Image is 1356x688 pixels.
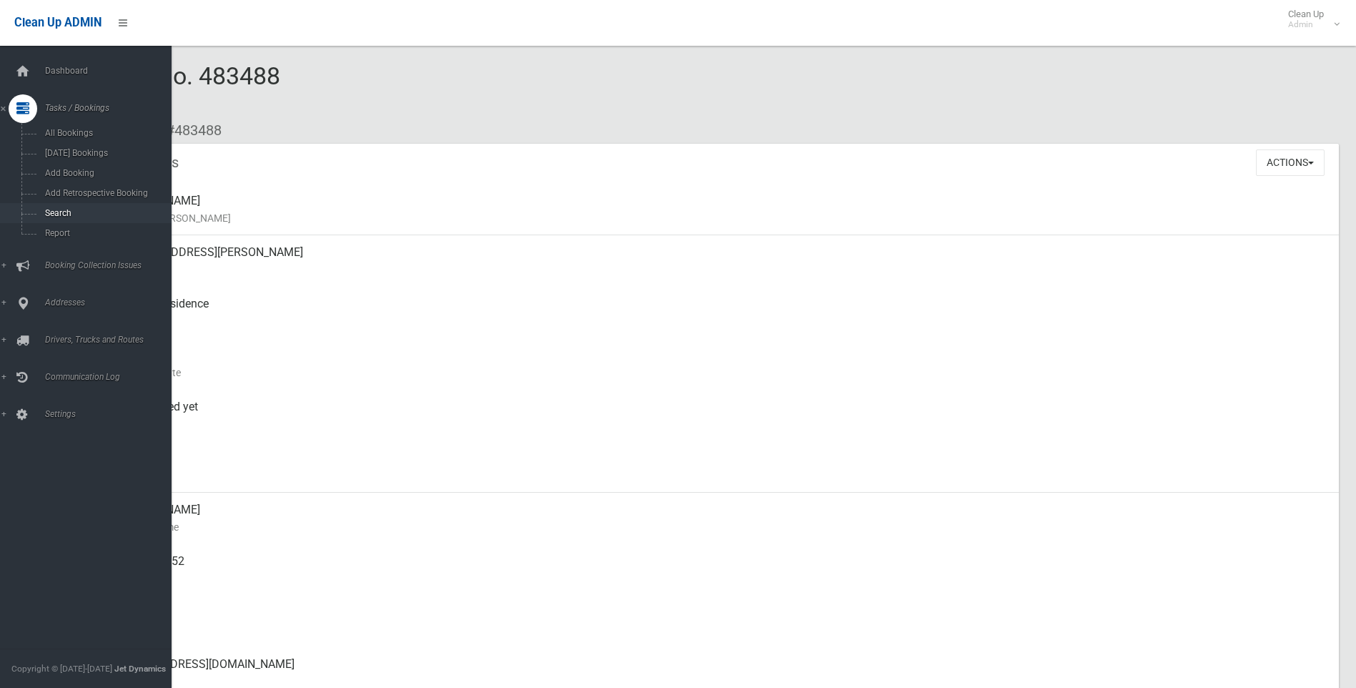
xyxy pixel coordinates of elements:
[114,416,1327,433] small: Collected At
[114,338,1327,390] div: [DATE]
[41,409,182,419] span: Settings
[114,364,1327,381] small: Collection Date
[41,298,182,308] span: Addresses
[41,188,170,198] span: Add Retrospective Booking
[114,184,1327,235] div: [PERSON_NAME]
[41,335,182,345] span: Drivers, Trucks and Routes
[41,260,182,270] span: Booking Collection Issues
[41,103,182,113] span: Tasks / Bookings
[114,621,1327,639] small: Landline
[1256,149,1325,176] button: Actions
[114,570,1327,587] small: Mobile
[114,390,1327,441] div: Not collected yet
[41,148,170,158] span: [DATE] Bookings
[114,544,1327,596] div: 0404 849 052
[41,372,182,382] span: Communication Log
[114,596,1327,647] div: None given
[114,467,1327,484] small: Zone
[41,228,170,238] span: Report
[1281,9,1338,30] span: Clean Up
[114,519,1327,536] small: Contact Name
[114,287,1327,338] div: Front of Residence
[114,664,166,674] strong: Jet Dynamics
[41,208,170,218] span: Search
[114,313,1327,330] small: Pickup Point
[41,66,182,76] span: Dashboard
[156,117,222,144] li: #483488
[1288,19,1324,30] small: Admin
[114,210,1327,227] small: Name of [PERSON_NAME]
[114,261,1327,278] small: Address
[114,441,1327,493] div: [DATE]
[14,16,102,29] span: Clean Up ADMIN
[114,493,1327,544] div: [PERSON_NAME]
[114,235,1327,287] div: [STREET_ADDRESS][PERSON_NAME]
[41,128,170,138] span: All Bookings
[11,664,112,674] span: Copyright © [DATE]-[DATE]
[63,62,280,117] span: Booking No. 483488
[41,168,170,178] span: Add Booking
